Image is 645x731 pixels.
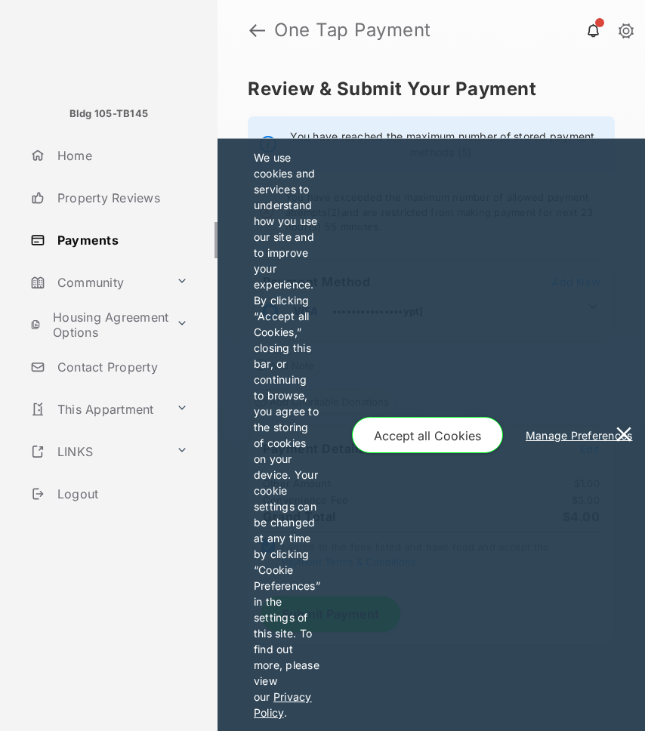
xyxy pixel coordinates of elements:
[24,433,170,470] a: LINKS
[248,116,615,172] div: You have reached the maximum number of stored payment methods (5).
[24,476,218,512] a: Logout
[24,349,218,385] a: Contact Property
[24,307,170,343] a: Housing Agreement Options
[24,391,170,427] a: This Appartment
[526,429,639,442] u: Manage Preferences
[352,417,503,453] button: Accept all Cookies
[69,106,148,122] p: Bldg 105-TB145
[254,150,320,720] p: We use cookies and services to understand how you use our site and to improve your experience. By...
[24,180,218,216] a: Property Reviews
[24,264,170,301] a: Community
[254,690,312,719] u: Privacy Policy
[248,80,603,98] h5: Review & Submit Your Payment
[24,222,218,258] a: Payments
[274,21,621,39] strong: One Tap Payment
[24,137,218,174] a: Home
